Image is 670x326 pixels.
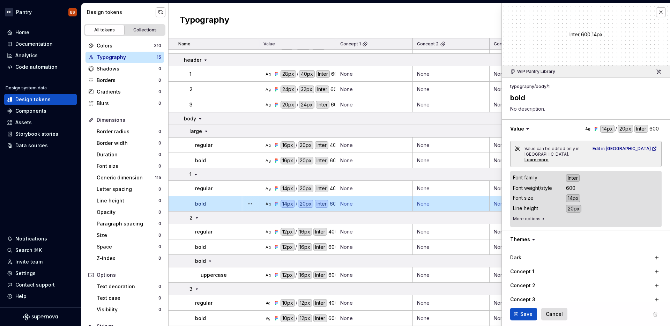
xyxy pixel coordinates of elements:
div: Inter [313,243,327,251]
p: bold [195,244,206,251]
div: Border radius [97,128,158,135]
div: 0 [158,101,161,106]
p: large [189,128,202,135]
div: 600 [328,271,338,279]
div: 16px [298,228,312,236]
p: 1 [189,71,192,77]
li: typography [510,84,534,89]
p: regular [195,228,213,235]
div: 0 [158,307,161,312]
div: Text case [97,295,158,302]
td: None [336,97,413,112]
div: Learn more [524,157,549,163]
div: / [296,314,297,322]
label: Concept 3 [510,296,535,303]
span: Value can be edited only in [GEOGRAPHIC_DATA]. [524,146,581,157]
div: 0 [158,295,161,301]
td: None [413,295,490,311]
div: 20px [298,185,313,192]
p: bold [195,157,206,164]
a: Typography15 [85,52,164,63]
a: Documentation [4,38,77,50]
a: Blurs0 [85,98,164,109]
div: 12px [281,243,295,251]
div: Pantry [16,9,32,16]
div: / [295,243,297,251]
div: Ag [585,126,590,132]
div: Ag [265,102,271,108]
p: uppercase [201,272,227,279]
div: Size [97,232,158,239]
div: 600 [330,200,339,208]
div: Analytics [15,52,38,59]
td: None [413,311,490,326]
a: Size0 [94,230,164,241]
div: 0 [158,198,161,203]
a: Borders0 [85,75,164,86]
div: 12px [281,271,295,279]
div: Text decoration [97,283,158,290]
div: Inter [313,271,327,279]
div: Ag [265,186,271,191]
button: Contact support [4,279,77,290]
div: Inter [315,200,328,208]
div: 600 [330,157,339,164]
div: Inter 600 14px [502,31,670,38]
div: 0 [158,152,161,157]
div: Components [15,108,46,114]
a: Text case0 [94,292,164,304]
div: 0 [158,232,161,238]
li: 1 [548,84,550,89]
td: None [336,239,413,255]
a: Components [4,105,77,117]
button: Cancel [541,308,567,320]
p: 3 [189,286,193,292]
div: Invite team [15,258,43,265]
div: Collections [128,27,163,33]
button: Help [4,291,77,302]
div: Space [97,243,158,250]
a: Data sources [4,140,77,151]
div: Ag [265,142,271,148]
div: Ag [265,229,271,235]
td: None [490,239,566,255]
div: Borders [97,77,158,84]
div: 14px [281,200,295,208]
div: Ag [265,244,271,250]
td: None [490,181,566,196]
button: Notifications [4,233,77,244]
div: / [296,185,297,192]
td: None [490,66,566,82]
a: Paragraph spacing0 [94,218,164,229]
a: Home [4,27,77,38]
div: 0 [158,66,161,72]
td: None [336,181,413,196]
div: Ag [265,201,271,207]
div: 10px [281,314,295,322]
a: WIP Pantry Library [517,69,555,74]
div: All tokens [87,27,122,33]
div: / [295,271,297,279]
div: Font size [513,194,534,201]
div: 24px [281,86,296,93]
a: Assets [4,117,77,128]
div: 28px [281,70,296,78]
div: 24px [299,101,314,109]
li: / [534,84,536,89]
div: CD [5,8,13,16]
div: 0 [158,89,161,95]
div: 0 [158,284,161,289]
p: regular [195,185,213,192]
div: 600 [330,86,340,93]
div: Design system data [6,85,47,91]
div: Letter spacing [97,186,158,193]
td: None [413,153,490,168]
div: Search ⌘K [15,247,42,254]
p: Concept 3 [494,41,515,47]
a: Z-index0 [94,253,164,264]
div: 400 [330,141,339,149]
div: Assets [15,119,32,126]
div: Typography [97,54,157,61]
div: 400 [328,299,338,307]
div: 0 [158,163,161,169]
